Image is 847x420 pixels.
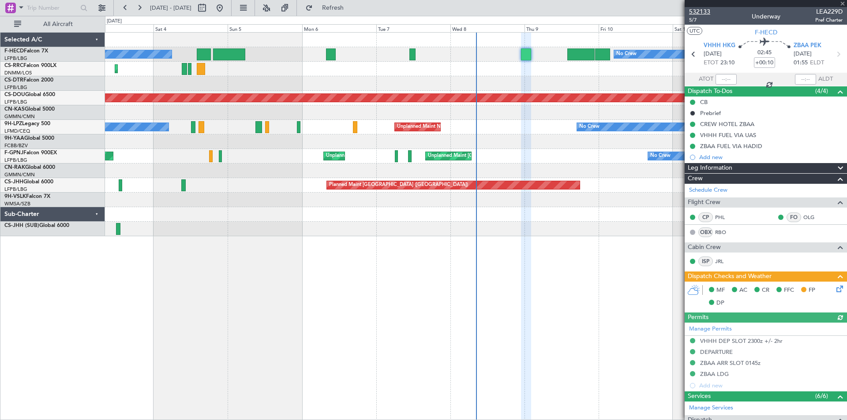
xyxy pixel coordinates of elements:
div: Unplanned Maint [GEOGRAPHIC_DATA] ([GEOGRAPHIC_DATA]) [428,149,573,163]
div: Sat 4 [154,24,228,32]
div: Mon 6 [302,24,376,32]
a: CS-DOUGlobal 6500 [4,92,55,97]
span: CS-DTR [4,78,23,83]
a: CS-JHHGlobal 6000 [4,179,53,185]
div: Unplanned Maint Nice ([GEOGRAPHIC_DATA]) [397,120,502,134]
span: Dispatch To-Dos [688,86,732,97]
a: CN-KASGlobal 5000 [4,107,55,112]
button: All Aircraft [10,17,96,31]
span: F-HECD [755,28,777,37]
div: Planned Maint Lagos ([PERSON_NAME]) [117,62,209,75]
div: Sun 5 [228,24,302,32]
a: OLG [803,213,823,221]
div: No Crew [650,149,671,163]
div: CREW HOTEL ZBAA [700,120,754,128]
span: MF [716,286,725,295]
span: Services [688,391,711,401]
span: CR [762,286,769,295]
a: LFMD/CEQ [4,128,30,134]
div: [DATE] [107,18,122,25]
span: (6/6) [815,391,828,401]
a: 9H-YAAGlobal 5000 [4,136,54,141]
a: DNMM/LOS [4,70,32,76]
div: Tue 7 [376,24,450,32]
span: Refresh [315,5,352,11]
div: ISP [698,256,713,266]
span: Dispatch Checks and Weather [688,271,772,282]
a: 9H-VSLKFalcon 7X [4,194,50,199]
span: F-GPNJ [4,150,23,156]
span: ETOT [704,59,718,67]
a: GMMN/CMN [4,113,35,120]
span: CN-RAK [4,165,25,170]
a: WMSA/SZB [4,201,30,207]
a: CS-DTRFalcon 2000 [4,78,53,83]
span: VHHH HKG [704,41,735,50]
div: Wed 8 [450,24,525,32]
div: CP [698,212,713,222]
span: LEA229D [815,7,843,16]
a: Schedule Crew [689,186,727,195]
div: FO [787,212,801,222]
span: ELDT [810,59,824,67]
a: CN-RAKGlobal 6000 [4,165,55,170]
span: [DATE] - [DATE] [150,4,191,12]
input: Trip Number [27,1,78,15]
span: F-HECD [4,48,24,54]
a: 9H-LPZLegacy 500 [4,121,50,126]
span: ATOT [699,75,713,84]
a: LFPB/LBG [4,84,27,91]
span: 9H-YAA [4,136,24,141]
a: JRL [715,257,735,265]
div: Planned Maint [GEOGRAPHIC_DATA] ([GEOGRAPHIC_DATA]) [329,178,468,192]
span: CS-DOU [4,92,25,97]
div: OBX [698,227,713,237]
span: FFC [784,286,794,295]
span: 532133 [689,7,710,16]
a: RBO [715,228,735,236]
span: Leg Information [688,163,732,173]
span: All Aircraft [23,21,93,27]
div: Underway [752,12,780,21]
button: Refresh [301,1,354,15]
div: No Crew [579,120,600,134]
span: 9H-LPZ [4,121,22,126]
span: 02:45 [757,48,772,57]
span: CS-RRC [4,63,23,68]
span: Flight Crew [688,197,720,208]
span: [DATE] [794,50,812,59]
div: Fri 10 [599,24,673,32]
a: GMMN/CMN [4,171,35,178]
div: No Crew [616,48,637,61]
a: Manage Services [689,404,733,413]
span: ZBAA PEK [794,41,821,50]
a: LFPB/LBG [4,186,27,193]
span: DP [716,299,724,308]
span: AC [739,286,747,295]
span: FP [809,286,815,295]
a: F-HECDFalcon 7X [4,48,48,54]
span: 23:10 [720,59,735,67]
a: CS-JHH (SUB)Global 6000 [4,223,69,228]
span: Pref Charter [815,16,843,24]
span: [DATE] [704,50,722,59]
a: LFPB/LBG [4,99,27,105]
a: FCBB/BZV [4,142,28,149]
a: LFPB/LBG [4,55,27,62]
span: ALDT [818,75,833,84]
a: CS-RRCFalcon 900LX [4,63,56,68]
span: Cabin Crew [688,242,721,253]
div: Thu 9 [525,24,599,32]
div: Fri 3 [79,24,154,32]
span: CN-KAS [4,107,25,112]
a: PHL [715,213,735,221]
div: ZBAA FUEL VIA HADID [700,142,762,150]
span: CS-JHH (SUB) [4,223,39,228]
div: Prebrief [700,109,721,117]
div: Sat 11 [673,24,747,32]
span: CS-JHH [4,179,23,185]
div: Unplanned Maint [GEOGRAPHIC_DATA] ([GEOGRAPHIC_DATA]) [326,149,471,163]
span: 9H-VSLK [4,194,26,199]
div: CB [700,98,708,106]
div: VHHH FUEL VIA UAS [700,131,756,139]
